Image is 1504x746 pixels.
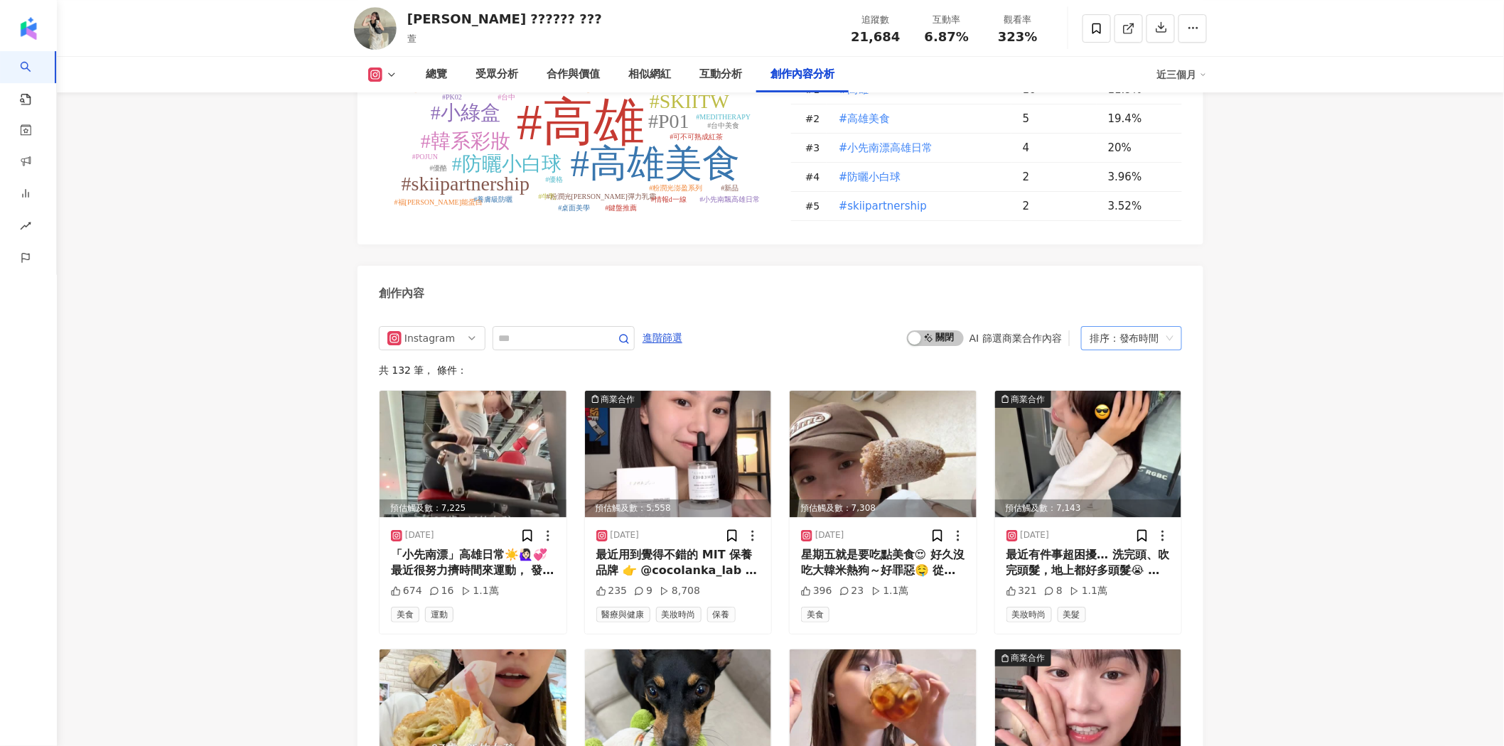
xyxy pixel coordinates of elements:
[1011,651,1046,665] div: 商業合作
[1023,169,1097,185] div: 2
[380,499,566,517] div: 預估觸及數：7,225
[1006,607,1052,622] span: 美妝時尚
[585,391,772,517] img: post-image
[517,94,645,151] tspan: #高雄
[1070,584,1107,598] div: 1.1萬
[1021,529,1050,541] div: [DATE]
[697,113,751,121] tspan: #MEDITHERAPY
[601,392,635,406] div: 商業合作
[839,169,901,185] span: #防曬小白球
[995,391,1182,517] div: post-image商業合作預估觸及數：7,143
[650,90,730,112] tspan: #SKIITW
[650,184,703,192] tspan: #粉潤光澎盈系列
[660,584,700,598] div: 8,708
[20,51,48,107] a: search
[1058,607,1086,622] span: 美髮
[546,175,564,183] tspan: #優格
[539,193,557,200] tspan: #牛乳
[925,30,969,44] span: 6.87%
[995,499,1182,517] div: 預估觸及數：7,143
[634,584,652,598] div: 9
[838,134,934,162] button: #小先南漂高雄日常
[1157,63,1207,86] div: 近三個月
[805,111,827,126] div: # 2
[998,30,1038,44] span: 323%
[391,547,555,579] div: 「小先南漂」高雄日常☀️🙋🏻‍♀️💞 最近很努力擠時間來運動， 發現只要起床先換上運動服，就會增加去健身房的意願 練胸＋後三角，手臂整個酸爆～ 快閃台中 在不限時餐廳等朋友，重點還可以充電~ 好...
[838,163,902,191] button: #防曬小白球
[461,584,499,598] div: 1.1萬
[851,29,900,44] span: 21,684
[790,391,977,517] div: post-image預估觸及數：7,308
[1108,111,1168,126] div: 19.4%
[429,584,454,598] div: 16
[596,584,628,598] div: 235
[1097,134,1182,163] td: 20%
[1023,140,1097,156] div: 4
[474,195,513,203] tspan: #養膚級防曬
[1108,198,1168,214] div: 3.52%
[17,17,40,40] img: logo icon
[407,33,417,44] span: 萱
[827,192,1011,221] td: #skiipartnership
[379,364,1182,376] div: 共 132 筆 ， 條件：
[412,153,438,161] tspan: #POJUN
[1006,584,1038,598] div: 321
[648,110,689,132] tspan: #P01
[421,130,510,152] tspan: #韓系彩妝
[379,286,424,301] div: 創作內容
[476,66,518,83] div: 受眾分析
[596,607,650,622] span: 醫療與健康
[1097,192,1182,221] td: 3.52%
[827,134,1011,163] td: #小先南漂高雄日常
[1023,198,1097,214] div: 2
[498,93,516,101] tspan: #台中
[991,13,1045,27] div: 觀看率
[391,607,419,622] span: 美食
[805,169,827,185] div: # 4
[871,584,909,598] div: 1.1萬
[838,192,928,220] button: #skiipartnership
[801,584,832,598] div: 396
[407,10,602,28] div: [PERSON_NAME] ?????? ???
[1097,163,1182,192] td: 3.96%
[547,193,656,200] tspan: #粉潤光[PERSON_NAME]彈力乳霜
[801,547,965,579] div: 星期五就是要吃點美食😍 好久沒吃大韓米熱狗～好罪惡🤤 從我的鼻子張開程度 就知道奪好吃了（？ 完全不用講任何一句話😚
[585,499,772,517] div: 預估觸及數：5,558
[1044,584,1063,598] div: 8
[815,529,844,541] div: [DATE]
[596,547,761,579] div: 最近用到覺得不錯的 MIT 保養品牌 👉 @cocolanka_lab 晚上的保養順序長這樣👇 💧 乳糖酸原液 第一步我會先擦這瓶～ 主打改善毛孔粗大、暗沉問題 溫和代謝黑頭粉刺＋收斂毛孔 質地...
[394,198,483,206] tspan: #福[PERSON_NAME]能蛋白
[452,153,562,175] tspan: #防曬小白球
[585,391,772,517] div: post-image商業合作預估觸及數：5,558
[380,391,566,517] img: post-image
[700,195,761,203] tspan: #小先南飄高雄日常
[995,391,1182,517] img: post-image
[920,13,974,27] div: 互動率
[670,133,724,141] tspan: #可不可熟成紅茶
[380,391,566,517] div: post-image預估觸及數：7,225
[721,184,739,192] tspan: #新品
[547,66,600,83] div: 合作與價值
[849,13,903,27] div: 追蹤數
[827,163,1011,192] td: #防曬小白球
[425,607,453,622] span: 運動
[1090,327,1161,350] div: 排序：發布時間
[656,607,702,622] span: 美妝時尚
[1011,392,1046,406] div: 商業合作
[805,198,827,214] div: # 5
[1108,169,1168,185] div: 3.96%
[699,66,742,83] div: 互動分析
[839,140,933,156] span: #小先南漂高雄日常
[643,327,682,350] span: 進階篩選
[838,104,891,133] button: #高雄美食
[430,164,448,172] tspan: #優酪
[1023,111,1097,126] div: 5
[839,198,927,214] span: #skiipartnership
[708,121,740,129] tspan: #台中美食
[391,584,422,598] div: 674
[827,104,1011,134] td: #高雄美食
[404,327,451,350] div: Instagram
[651,195,687,203] tspan: #情報d一線
[642,326,683,349] button: 進階篩選
[839,584,864,598] div: 23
